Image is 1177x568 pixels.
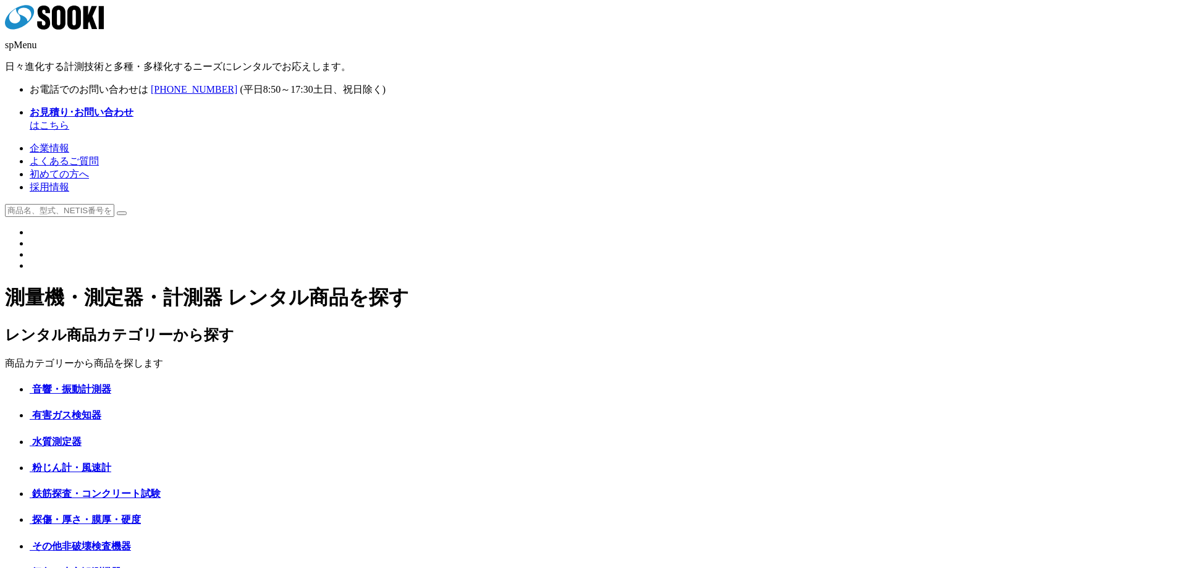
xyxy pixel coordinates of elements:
a: 探傷・厚さ・膜厚・硬度 [30,514,141,525]
span: 17:30 [290,84,313,95]
a: 採用情報 [30,182,69,192]
input: 商品名、型式、NETIS番号を入力してください [5,204,114,217]
a: 鉄筋探査・コンクリート試験 [30,488,161,499]
span: 探傷・厚さ・膜厚・硬度 [32,514,141,525]
span: 音響・振動計測器 [32,384,111,394]
a: お見積り･お問い合わせはこちら [30,107,133,130]
span: 8:50 [263,84,281,95]
a: [PHONE_NUMBER] [151,84,237,95]
a: よくあるご質問 [30,156,99,166]
a: 初めての方へ [30,169,89,179]
strong: お見積り･お問い合わせ [30,107,133,117]
a: 音響・振動計測器 [30,384,111,394]
p: 商品カテゴリーから商品を探します [5,357,1172,370]
a: 有害ガス検知器 [30,410,101,420]
a: 企業情報 [30,143,69,153]
span: 水質測定器 [32,436,82,447]
p: 日々進化する計測技術と多種・多様化するニーズにレンタルでお応えします。 [5,61,1172,74]
span: 鉄筋探査・コンクリート試験 [32,488,161,499]
a: 粉じん計・風速計 [30,462,111,473]
span: 粉じん計・風速計 [32,462,111,473]
span: はこちら [30,107,133,130]
a: その他非破壊検査機器 [30,541,131,551]
h1: 測量機・測定器・計測器 レンタル商品を探す [5,284,1172,312]
span: 有害ガス検知器 [32,410,101,420]
span: spMenu [5,40,37,50]
span: (平日 ～ 土日、祝日除く) [240,84,386,95]
span: お電話でのお問い合わせは [30,84,148,95]
a: 水質測定器 [30,436,82,447]
span: その他非破壊検査機器 [32,541,131,551]
h2: レンタル商品カテゴリーから探す [5,325,1172,345]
